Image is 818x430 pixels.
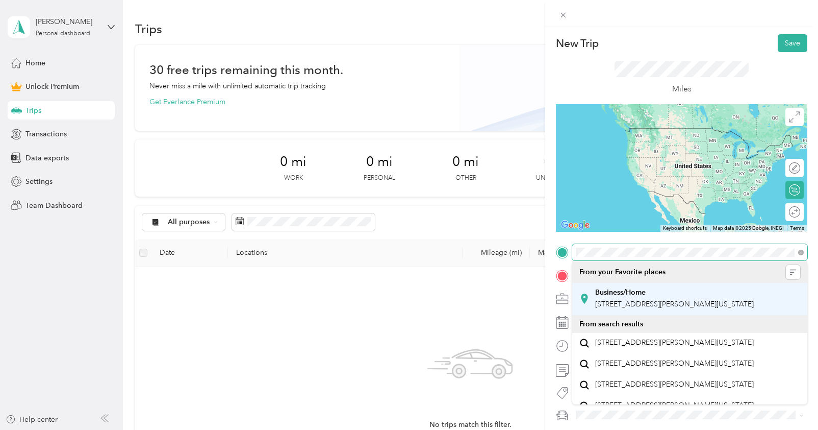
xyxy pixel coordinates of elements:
iframe: Everlance-gr Chat Button Frame [761,373,818,430]
span: Map data ©2025 Google, INEGI [713,225,784,231]
a: Terms (opens in new tab) [790,225,804,231]
img: Google [558,219,592,232]
p: Miles [672,83,692,95]
span: [STREET_ADDRESS][PERSON_NAME][US_STATE] [595,338,754,347]
span: [STREET_ADDRESS][PERSON_NAME][US_STATE] [595,300,754,308]
p: New Trip [556,36,599,51]
strong: Business/Home [595,288,646,297]
span: [STREET_ADDRESS][PERSON_NAME][US_STATE] [595,401,754,410]
button: Keyboard shortcuts [663,225,707,232]
span: From search results [579,320,643,328]
button: Save [778,34,807,52]
span: From your Favorite places [579,268,666,277]
a: Open this area in Google Maps (opens a new window) [558,219,592,232]
span: [STREET_ADDRESS][PERSON_NAME][US_STATE] [595,380,754,389]
span: [STREET_ADDRESS][PERSON_NAME][US_STATE] [595,359,754,368]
